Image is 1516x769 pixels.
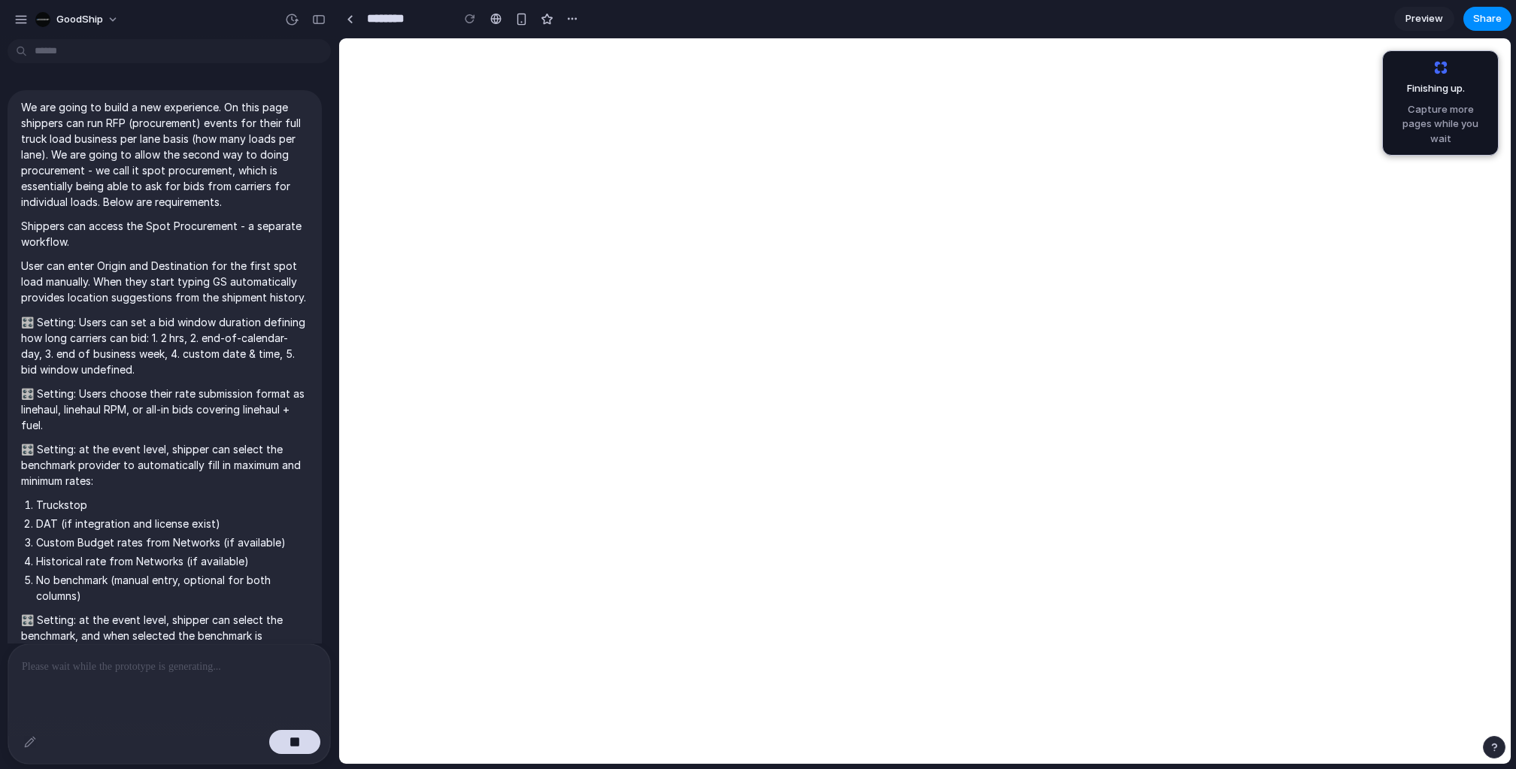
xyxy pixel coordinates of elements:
p: User can enter Origin and Destination for the first spot load manually. When they start typing GS... [21,258,308,305]
span: Finishing up . [1396,81,1465,96]
p: No benchmark (manual entry, optional for both columns) [36,572,308,604]
p: 🎛️ Setting: at the event level, shipper can select the benchmark, and when selected the benchmark... [21,612,308,659]
p: Truckstop [36,497,308,513]
button: Share [1463,7,1511,31]
p: We are going to build a new experience. On this page shippers can run RFP (procurement) events fo... [21,99,308,210]
p: 🎛️ Setting: Users choose their rate submission format as linehaul, linehaul RPM, or all‑in bids c... [21,386,308,433]
p: Historical rate from Networks (if available) [36,553,308,569]
a: Preview [1394,7,1454,31]
p: 🎛️ Setting: Users can set a bid window duration defining how long carriers can bid: 1. 2 hrs, 2. ... [21,314,308,377]
span: GoodShip [56,12,103,27]
span: Capture more pages while you wait [1392,102,1489,147]
p: Custom Budget rates from Networks (if available) [36,534,308,550]
p: DAT (if integration and license exist) [36,516,308,531]
button: GoodShip [29,8,126,32]
span: Share [1473,11,1502,26]
p: 🎛️ Setting: at the event level, shipper can select the benchmark provider to automatically fill i... [21,441,308,489]
p: Shippers can access the Spot Procurement - a separate workflow. [21,218,308,250]
span: Preview [1405,11,1443,26]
